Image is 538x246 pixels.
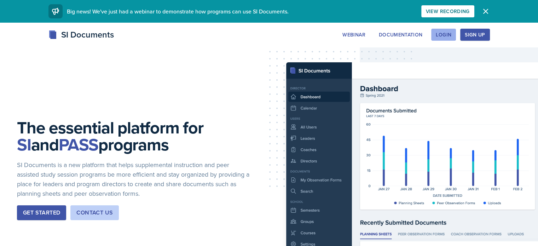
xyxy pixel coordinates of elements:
[431,29,456,41] button: Login
[23,208,60,217] div: Get Started
[436,32,451,38] div: Login
[421,5,474,17] button: View Recording
[374,29,427,41] button: Documentation
[17,205,66,220] button: Get Started
[426,8,470,14] div: View Recording
[76,208,113,217] div: Contact Us
[342,32,365,38] div: Webinar
[67,7,289,15] span: Big news! We've just had a webinar to demonstrate how programs can use SI Documents.
[338,29,370,41] button: Webinar
[70,205,119,220] button: Contact Us
[465,32,485,38] div: Sign Up
[48,28,114,41] div: SI Documents
[379,32,423,38] div: Documentation
[460,29,490,41] button: Sign Up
